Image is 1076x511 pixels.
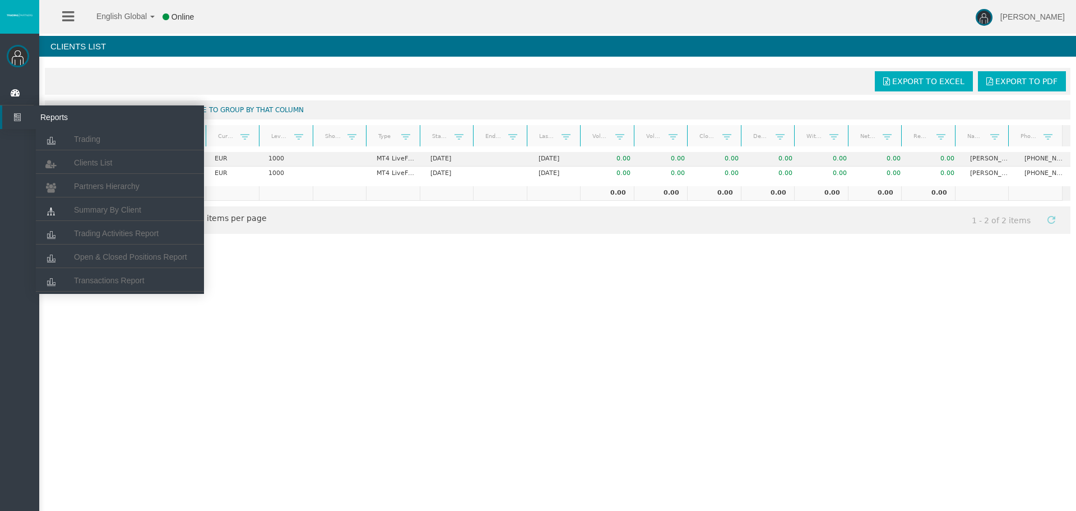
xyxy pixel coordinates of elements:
span: Trading [74,135,100,144]
td: 0.00 [855,152,908,167]
span: Partners Hierarchy [74,182,140,191]
a: Short Code [318,128,347,144]
span: Transactions Report [74,276,145,285]
a: Start Date [425,128,454,144]
td: 0.00 [908,167,962,181]
span: Clients List [74,158,112,167]
a: Trading Activities Report [36,223,204,243]
td: MT4 LiveFloatingSpreadAccount [369,167,423,181]
td: [PERSON_NAME] [962,152,1016,167]
span: Trading Activities Report [74,229,159,238]
span: Export to PDF [995,77,1058,86]
td: 0.00 [848,186,902,201]
a: Net deposits [853,128,883,144]
td: 0.00 [638,167,692,181]
a: Closed PNL [693,128,722,144]
a: Trading [36,129,204,149]
td: 0.00 [693,167,746,181]
img: logo.svg [6,13,34,17]
a: Export to Excel [875,71,973,91]
a: Open & Closed Positions Report [36,247,204,267]
a: Transactions Report [36,270,204,291]
td: [PHONE_NUMBER] [1017,152,1070,167]
span: English Global [82,12,147,21]
td: 1000 [261,167,314,181]
a: Leverage [264,128,294,144]
td: [PHONE_NUMBER] [1017,167,1070,181]
td: [DATE] [531,167,585,181]
td: 0.00 [585,152,638,167]
td: EUR [207,152,261,167]
a: Type [371,128,401,144]
td: MT4 LiveFloatingSpreadAccount [369,152,423,167]
td: 0.00 [580,186,634,201]
span: items per page [154,210,267,228]
a: Partners Hierarchy [36,176,204,196]
span: Export to Excel [892,77,964,86]
td: 0.00 [638,152,692,167]
td: 0.00 [908,152,962,167]
a: Phone [1014,128,1044,144]
span: Summary By Client [74,205,141,214]
a: Name [960,128,990,144]
a: Clients List [36,153,204,173]
span: Refresh [1047,215,1056,224]
a: Export to PDF [978,71,1066,91]
td: 0.00 [800,152,854,167]
span: Reports [32,105,142,129]
td: [DATE] [423,152,476,167]
td: 0.00 [634,186,688,201]
td: 0.00 [687,186,741,201]
td: EUR [207,167,261,181]
div: Drag a column header and drop it here to group by that column [45,100,1070,119]
a: Withdrawals [800,128,829,144]
td: 0.00 [746,167,800,181]
td: 0.00 [585,167,638,181]
td: 0.00 [693,152,746,167]
img: user-image [976,9,992,26]
span: [PERSON_NAME] [1000,12,1065,21]
td: 0.00 [741,186,795,201]
td: 0.00 [855,167,908,181]
a: Last trade date [532,128,562,144]
a: End Date [479,128,508,144]
td: [PERSON_NAME] [962,167,1016,181]
span: Open & Closed Positions Report [74,252,187,261]
a: Volume lots [639,128,669,144]
a: Volume [586,128,615,144]
a: Deposits [746,128,776,144]
td: [DATE] [423,167,476,181]
a: Summary By Client [36,200,204,220]
a: Currency [211,128,240,144]
a: Real equity [907,128,936,144]
td: 0.00 [901,186,955,201]
td: 0.00 [746,152,800,167]
td: 0.00 [800,167,854,181]
a: Reports [2,105,204,129]
h4: Clients List [39,36,1076,57]
span: Online [171,12,194,21]
span: 1 - 2 of 2 items [962,210,1041,231]
a: Refresh [1042,210,1061,229]
td: 1000 [261,152,314,167]
td: 0.00 [794,186,848,201]
td: [DATE] [531,152,585,167]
